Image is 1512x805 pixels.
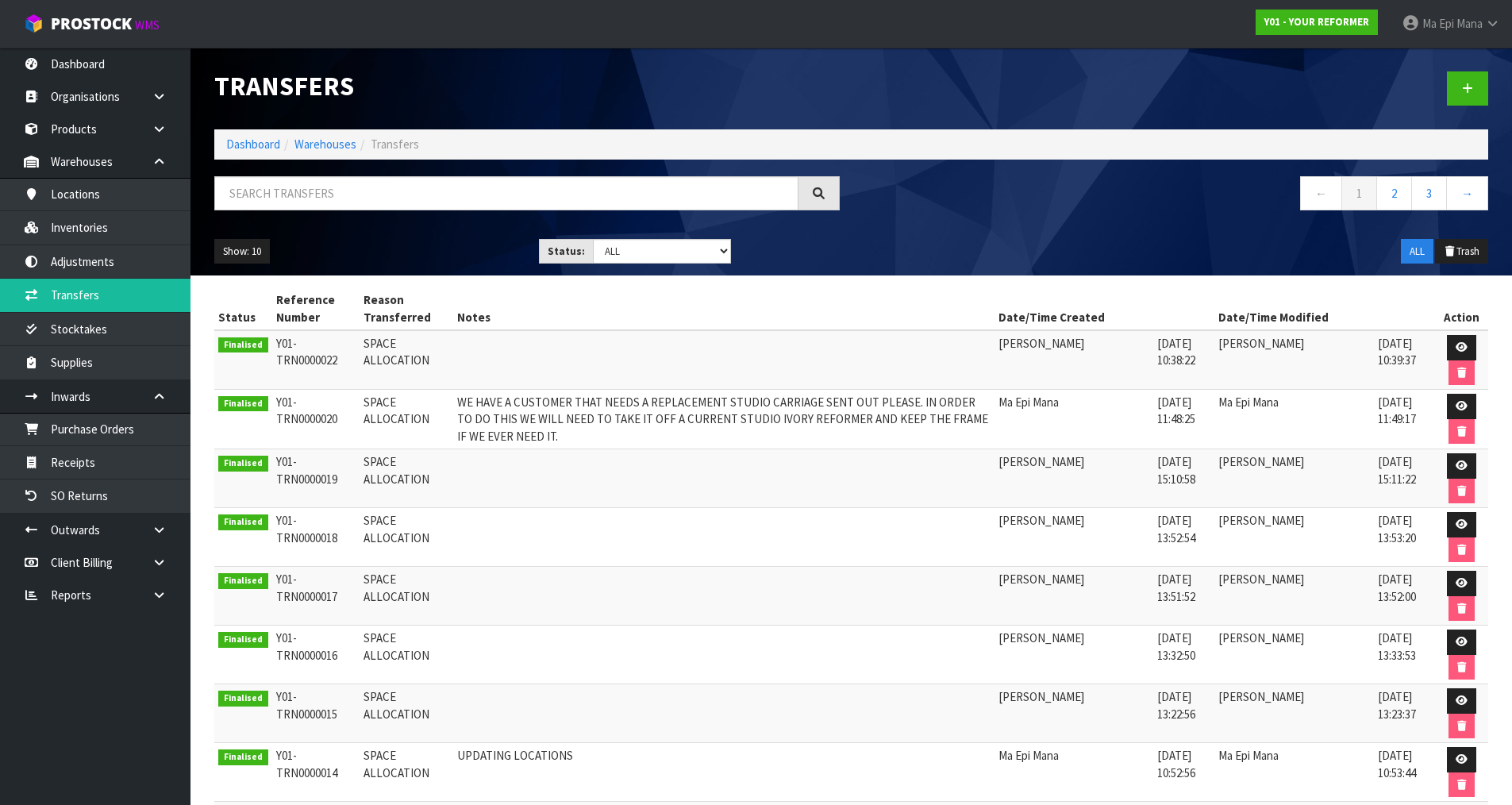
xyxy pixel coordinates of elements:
td: [PERSON_NAME] [1214,449,1373,508]
td: Ma Epi Mana [1214,390,1373,449]
th: Reason Transferred [360,287,453,330]
td: [DATE] 10:39:37 [1374,330,1435,390]
td: Y01-TRN0000016 [272,626,360,684]
td: Y01-TRN0000018 [272,508,360,567]
td: [DATE] 10:52:56 [1153,743,1214,802]
td: UPDATING LOCATIONS [453,743,995,802]
td: [PERSON_NAME] [995,567,1153,626]
button: Show: 10 [214,239,270,264]
a: → [1446,176,1488,210]
span: Finalised [218,456,268,472]
th: Date/Time Created [995,287,1215,330]
td: [DATE] 13:22:56 [1153,684,1214,743]
td: Ma Epi Mana [995,743,1153,802]
td: Ma Epi Mana [995,390,1153,449]
a: 3 [1411,176,1447,210]
span: Finalised [218,396,268,412]
td: [DATE] 10:38:22 [1153,330,1214,390]
h1: Transfers [214,71,840,101]
td: SPACE ALLOCATION [360,684,453,743]
td: SPACE ALLOCATION [360,743,453,802]
td: [PERSON_NAME] [1214,626,1373,684]
img: cube-alt.png [24,13,44,33]
td: SPACE ALLOCATION [360,390,453,449]
td: [PERSON_NAME] [995,330,1153,390]
span: Ma Epi [1422,16,1454,31]
td: SPACE ALLOCATION [360,508,453,567]
td: [DATE] 10:53:44 [1374,743,1435,802]
small: WMS [135,17,160,33]
td: [DATE] 13:32:50 [1153,626,1214,684]
a: 2 [1376,176,1412,210]
a: Y01 - YOUR REFORMER [1256,10,1378,35]
td: [DATE] 15:11:22 [1374,449,1435,508]
td: SPACE ALLOCATION [360,567,453,626]
span: Finalised [218,573,268,589]
td: Y01-TRN0000015 [272,684,360,743]
td: [DATE] 13:52:00 [1374,567,1435,626]
span: Finalised [218,514,268,530]
td: [DATE] 13:51:52 [1153,567,1214,626]
td: SPACE ALLOCATION [360,449,453,508]
td: [PERSON_NAME] [1214,330,1373,390]
strong: Status: [548,245,585,258]
th: Date/Time Modified [1214,287,1435,330]
td: [DATE] 15:10:58 [1153,449,1214,508]
span: Finalised [218,632,268,648]
span: Finalised [218,749,268,765]
strong: Y01 - YOUR REFORMER [1264,15,1369,29]
th: Status [214,287,272,330]
button: ALL [1401,239,1433,264]
td: [PERSON_NAME] [1214,567,1373,626]
td: [DATE] 13:53:20 [1374,508,1435,567]
td: [DATE] 13:52:54 [1153,508,1214,567]
span: Finalised [218,337,268,353]
td: [DATE] 13:33:53 [1374,626,1435,684]
td: [PERSON_NAME] [995,508,1153,567]
td: [DATE] 11:48:25 [1153,390,1214,449]
span: Mana [1456,16,1483,31]
td: WE HAVE A CUSTOMER THAT NEEDS A REPLACEMENT STUDIO CARRIAGE SENT OUT PLEASE. IN ORDER TO DO THIS ... [453,390,995,449]
td: Y01-TRN0000014 [272,743,360,802]
td: Y01-TRN0000020 [272,390,360,449]
button: Trash [1435,239,1488,264]
td: [PERSON_NAME] [995,626,1153,684]
td: [PERSON_NAME] [995,684,1153,743]
td: [PERSON_NAME] [995,449,1153,508]
a: ← [1300,176,1342,210]
td: SPACE ALLOCATION [360,626,453,684]
a: Dashboard [226,137,280,152]
td: Y01-TRN0000019 [272,449,360,508]
td: [DATE] 13:23:37 [1374,684,1435,743]
td: Ma Epi Mana [1214,743,1373,802]
input: Search transfers [214,176,798,210]
td: SPACE ALLOCATION [360,330,453,390]
span: Transfers [371,137,419,152]
th: Action [1435,287,1488,330]
nav: Page navigation [864,176,1489,215]
td: [PERSON_NAME] [1214,508,1373,567]
td: [DATE] 11:49:17 [1374,390,1435,449]
th: Reference Number [272,287,360,330]
td: [PERSON_NAME] [1214,684,1373,743]
a: 1 [1341,176,1377,210]
th: Notes [453,287,995,330]
td: Y01-TRN0000022 [272,330,360,390]
a: Warehouses [294,137,356,152]
td: Y01-TRN0000017 [272,567,360,626]
span: Finalised [218,691,268,707]
span: ProStock [51,13,132,34]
